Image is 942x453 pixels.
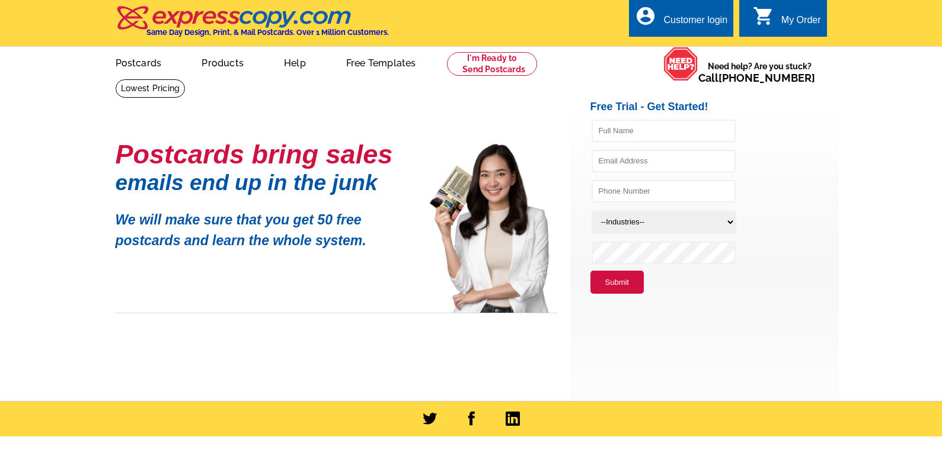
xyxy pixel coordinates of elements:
a: Postcards [97,48,181,76]
a: Products [183,48,263,76]
a: Help [265,48,325,76]
p: We will make sure that you get 50 free postcards and learn the whole system. [116,201,412,250]
div: Customer login [663,15,727,31]
h2: Free Trial - Get Started! [590,101,839,114]
a: shopping_cart My Order [753,13,821,28]
span: Call [698,72,815,84]
i: shopping_cart [753,5,774,27]
i: account_circle [635,5,656,27]
a: account_circle Customer login [635,13,727,28]
button: Submit [590,271,644,294]
img: help [663,47,698,81]
h1: emails end up in the junk [116,176,412,189]
span: Need help? Are you stuck? [698,60,821,84]
a: Same Day Design, Print, & Mail Postcards. Over 1 Million Customers. [116,14,389,37]
a: [PHONE_NUMBER] [719,72,815,84]
h4: Same Day Design, Print, & Mail Postcards. Over 1 Million Customers. [146,28,389,37]
input: Phone Number [592,180,736,203]
h1: Postcards bring sales [116,144,412,165]
input: Full Name [592,120,736,142]
a: Free Templates [327,48,435,76]
input: Email Address [592,150,736,172]
div: My Order [781,15,821,31]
